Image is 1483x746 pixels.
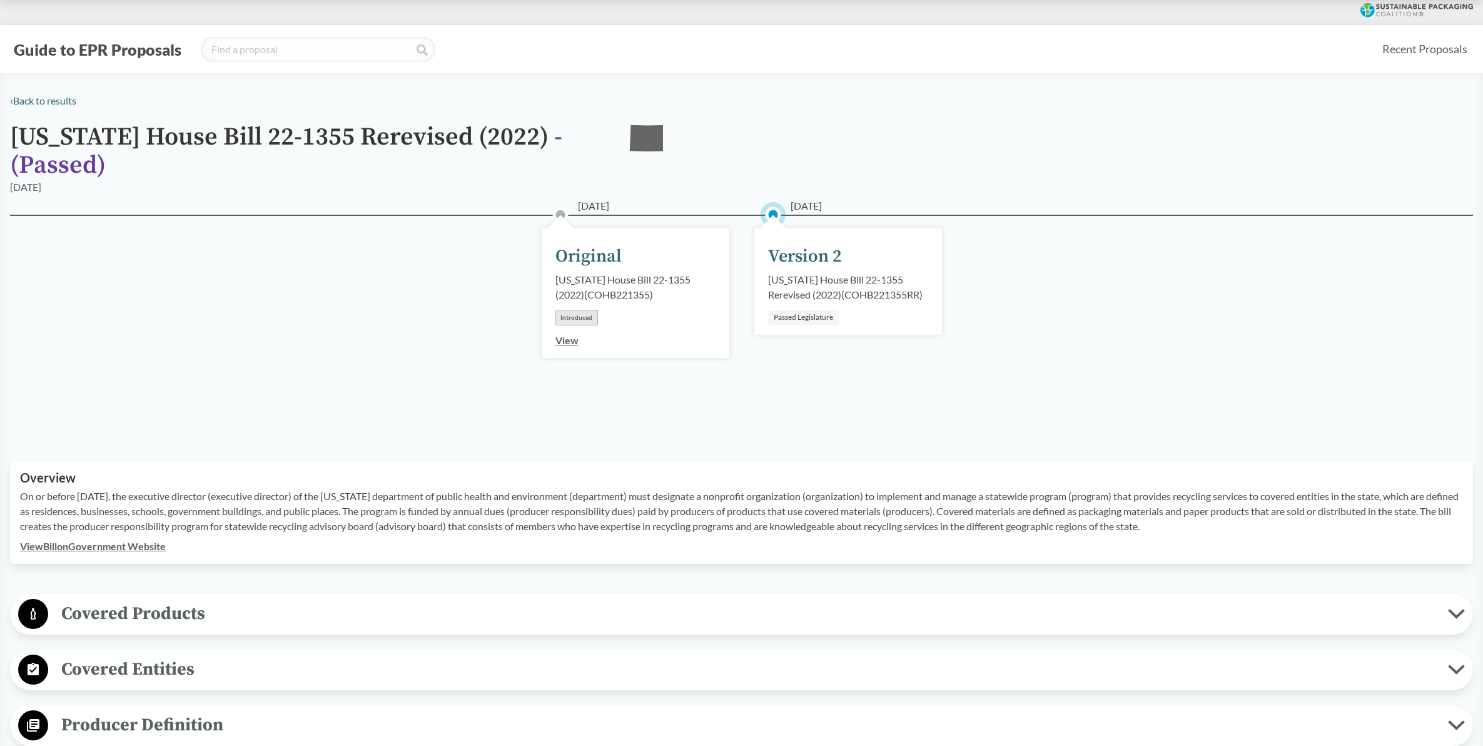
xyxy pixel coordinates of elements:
span: Covered Entities [48,655,1448,683]
button: Guide to EPR Proposals [10,39,185,59]
span: [DATE] [791,198,822,213]
span: Covered Products [48,600,1448,628]
a: View [555,334,579,346]
span: [DATE] [578,198,609,213]
div: Introduced [555,310,598,325]
div: [DATE] [10,180,41,195]
div: [US_STATE] House Bill 22-1355 (2022) ( COHB221355 ) [555,272,716,302]
input: Find a proposal [201,37,435,62]
div: Passed Legislature [768,310,839,325]
span: Producer Definition [48,711,1448,739]
a: Recent Proposals [1377,35,1473,63]
div: Original [555,243,622,270]
div: Version 2 [768,243,842,270]
button: Covered Entities [14,654,1469,686]
a: ‹Back to results [10,95,76,106]
div: [US_STATE] House Bill 22-1355 Rerevised (2022) ( COHB221355RR ) [768,272,928,302]
h1: [US_STATE] House Bill 22-1355 Rerevised (2022) [10,123,610,180]
a: ViewBillonGovernment Website [20,540,166,552]
span: - ( Passed ) [10,121,562,181]
button: Covered Products [14,598,1469,630]
h2: Overview [20,471,1463,485]
button: Producer Definition [14,710,1469,742]
p: On or before [DATE], the executive director (executive director) of the [US_STATE] department of ... [20,489,1463,534]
